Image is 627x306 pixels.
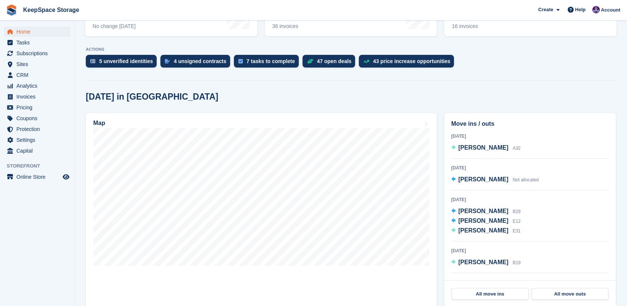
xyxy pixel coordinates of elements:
[234,55,302,71] a: 7 tasks to complete
[575,6,586,13] span: Help
[16,37,61,48] span: Tasks
[359,55,458,71] a: 43 price increase opportunities
[16,113,61,124] span: Coupons
[4,37,70,48] a: menu
[451,143,521,153] a: [PERSON_NAME] A32
[16,70,61,80] span: CRM
[458,218,508,224] span: [PERSON_NAME]
[238,59,243,63] img: task-75834270c22a3079a89374b754ae025e5fb1db73e45f91037f5363f120a921f8.svg
[16,102,61,113] span: Pricing
[16,48,61,59] span: Subscriptions
[86,55,160,71] a: 5 unverified identities
[4,135,70,145] a: menu
[452,23,505,29] div: 16 invoices
[93,120,105,127] h2: Map
[4,26,70,37] a: menu
[451,279,609,286] div: [DATE]
[16,172,61,182] span: Online Store
[4,81,70,91] a: menu
[174,58,226,64] div: 4 unsigned contracts
[512,260,520,265] span: B19
[458,227,508,234] span: [PERSON_NAME]
[373,58,450,64] div: 43 price increase opportunities
[512,177,539,182] span: Not allocated
[4,124,70,134] a: menu
[451,216,521,226] a: [PERSON_NAME] E12
[4,113,70,124] a: menu
[458,208,508,214] span: [PERSON_NAME]
[4,102,70,113] a: menu
[512,228,520,234] span: E31
[90,59,95,63] img: verify_identity-adf6edd0f0f0b5bbfe63781bf79b02c33cf7c696d77639b501bdc392416b5a36.svg
[93,23,136,29] div: No change [DATE]
[16,81,61,91] span: Analytics
[302,55,359,71] a: 47 open deals
[4,70,70,80] a: menu
[16,124,61,134] span: Protection
[16,59,61,69] span: Sites
[165,59,170,63] img: contract_signature_icon-13c848040528278c33f63329250d36e43548de30e8caae1d1a13099fd9432cc5.svg
[307,59,313,64] img: deal-1b604bf984904fb50ccaf53a9ad4b4a5d6e5aea283cecdc64d6e3604feb123c2.svg
[16,146,61,156] span: Capital
[4,59,70,69] a: menu
[317,58,352,64] div: 47 open deals
[538,6,553,13] span: Create
[512,146,520,151] span: A32
[451,207,521,216] a: [PERSON_NAME] B29
[6,4,17,16] img: stora-icon-8386f47178a22dfd0bd8f6a31ec36ba5ce8667c1dd55bd0f319d3a0aa187defe.svg
[532,288,608,300] a: All move outs
[247,58,295,64] div: 7 tasks to complete
[4,91,70,102] a: menu
[86,92,218,102] h2: [DATE] in [GEOGRAPHIC_DATA]
[16,135,61,145] span: Settings
[451,119,609,128] h2: Move ins / outs
[7,162,74,170] span: Storefront
[4,146,70,156] a: menu
[451,165,609,171] div: [DATE]
[86,47,616,52] p: ACTIONS
[272,23,328,29] div: 36 invoices
[452,288,529,300] a: All move ins
[458,176,508,182] span: [PERSON_NAME]
[451,196,609,203] div: [DATE]
[451,133,609,140] div: [DATE]
[451,175,539,185] a: [PERSON_NAME] Not allocated
[16,91,61,102] span: Invoices
[4,48,70,59] a: menu
[451,258,521,268] a: [PERSON_NAME] B19
[99,58,153,64] div: 5 unverified identities
[20,4,82,16] a: KeepSpace Storage
[451,226,521,236] a: [PERSON_NAME] E31
[4,172,70,182] a: menu
[512,219,520,224] span: E12
[512,209,520,214] span: B29
[363,60,369,63] img: price_increase_opportunities-93ffe204e8149a01c8c9dc8f82e8f89637d9d84a8eef4429ea346261dce0b2c0.svg
[160,55,234,71] a: 4 unsigned contracts
[458,144,508,151] span: [PERSON_NAME]
[62,172,70,181] a: Preview store
[451,247,609,254] div: [DATE]
[592,6,600,13] img: Charlotte Jobling
[16,26,61,37] span: Home
[601,6,620,14] span: Account
[458,259,508,265] span: [PERSON_NAME]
